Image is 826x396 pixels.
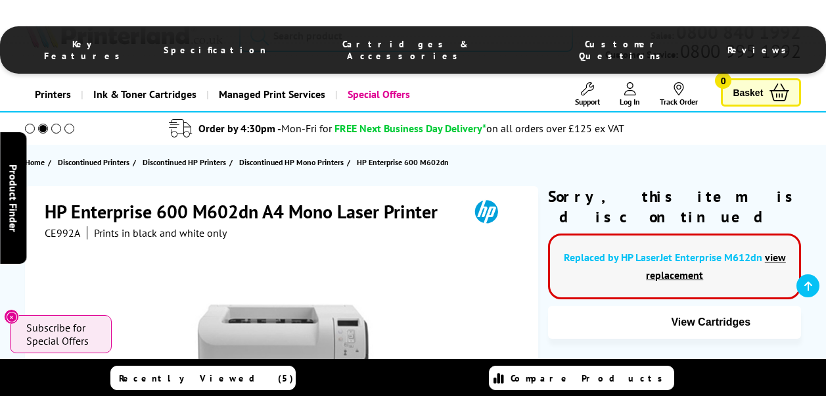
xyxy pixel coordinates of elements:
span: Discontinued Printers [58,155,129,169]
a: Track Order [660,82,698,107]
span: Log In [620,97,640,107]
span: Discontinued HP Printers [143,155,226,169]
span: Product Finder [7,164,20,232]
a: Basket 0 [721,78,801,107]
span: Discontinued HP Mono Printers [239,155,344,169]
span: Customer Questions [545,38,701,62]
a: Special Offers [335,78,420,111]
span: Subscribe for Special Offers [26,321,99,347]
span: Order by 4:30pm - [198,122,332,135]
div: Sorry, this item is discontinued [548,186,801,227]
span: Compare Products [511,372,670,384]
span: View Cartridges [671,316,750,328]
a: Home [25,155,48,169]
a: HP Enterprise 600 M602dn [357,155,452,169]
span: CE992A [45,226,80,239]
span: Basket [733,84,763,101]
a: Replaced by HP LaserJet Enterprise M612dn [564,251,762,264]
span: Recently Viewed (5) [119,372,294,384]
img: HP [456,199,516,224]
span: Cartridges & Accessories [292,38,518,62]
a: Support [575,82,600,107]
a: Compare Products [489,366,674,390]
span: HP Enterprise 600 M602dn [357,155,449,169]
span: Reviews [727,44,793,56]
h1: HP Enterprise 600 M602dn A4 Mono Laser Printer [45,199,451,224]
span: Key Features [33,38,137,62]
a: Discontinued HP Printers [143,155,229,169]
a: Printers [25,78,81,111]
a: Managed Print Services [206,78,335,111]
a: Discontinued HP Mono Printers [239,155,347,169]
span: Ink & Toner Cartridges [93,78,196,111]
span: 0 [715,72,731,89]
span: Support [575,97,600,107]
a: Ink & Toner Cartridges [81,78,206,111]
button: View Cartridges [558,316,791,329]
a: view replacement [646,251,786,282]
span: Mon-Fri for [281,122,332,135]
span: Specification [164,44,266,56]
a: Recently Viewed (5) [110,366,296,390]
i: Prints in black and white only [94,226,227,239]
button: Close [4,309,19,324]
li: modal_delivery [7,117,787,140]
a: Discontinued Printers [58,155,133,169]
span: Home [25,155,45,169]
div: on all orders over £125 ex VAT [486,122,624,135]
span: FREE Next Business Day Delivery* [334,122,486,135]
a: Log In [620,82,640,107]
